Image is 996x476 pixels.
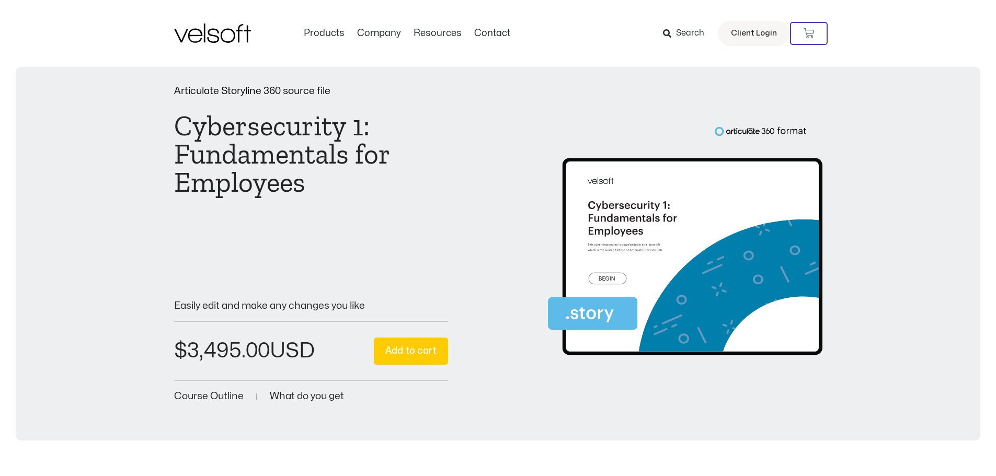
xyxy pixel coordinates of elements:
bdi: 3,495.00 [174,341,270,361]
span: Client Login [731,27,777,40]
a: CompanyMenu Toggle [351,28,407,39]
img: Velsoft Training Materials [174,24,251,43]
a: Client Login [718,21,790,46]
span: Search [676,27,704,40]
a: ProductsMenu Toggle [297,28,351,39]
nav: Menu [297,28,517,39]
p: Easily edit and make any changes you like [174,301,449,311]
img: Second Product Image [548,126,822,365]
a: Search [663,25,712,42]
h1: Cybersecurity 1: Fundamentals for Employees [174,112,449,196]
button: Add to cart [374,338,448,365]
a: ResourcesMenu Toggle [407,28,468,39]
p: Articulate Storyline 360 source file [174,86,449,96]
a: Course Outline [174,391,244,401]
span: $ [174,341,187,361]
a: ContactMenu Toggle [468,28,517,39]
a: What do you get [270,391,344,401]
